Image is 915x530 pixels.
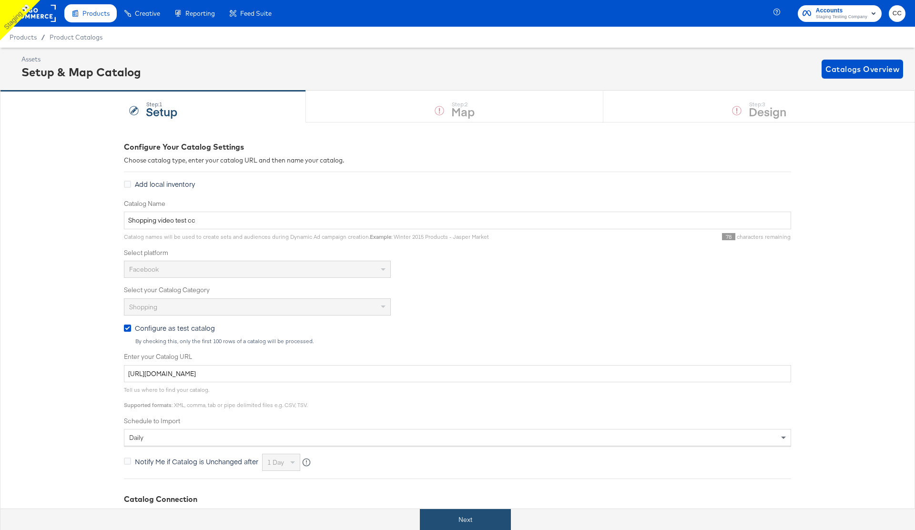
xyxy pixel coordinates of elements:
span: Catalogs Overview [825,62,899,76]
div: By checking this, only the first 100 rows of a catalog will be processed. [135,338,791,345]
button: CC [889,5,905,22]
span: Creative [135,10,160,17]
strong: Setup [146,103,177,119]
span: Catalog names will be used to create sets and audiences during Dynamic Ad campaign creation. : Wi... [124,233,489,240]
span: / [37,33,50,41]
span: Facebook [129,265,159,274]
strong: Supported formats [124,401,172,408]
div: Configure Your Catalog Settings [124,142,791,153]
div: Assets [21,55,141,64]
div: Catalog Connection [124,494,791,505]
label: Select platform [124,248,791,257]
span: Tell us where to find your catalog. : XML, comma, tab or pipe delimited files e.g. CSV, TSV. [124,386,307,408]
a: Product Catalogs [50,33,102,41]
div: Choose catalog type, enter your catalog URL and then name your catalog. [124,156,791,165]
div: Step: 1 [146,101,177,108]
label: Select your Catalog Category [124,285,791,295]
input: Enter Catalog URL, e.g. http://www.example.com/products.xml [124,365,791,383]
span: 78 [722,233,735,240]
span: Products [82,10,110,17]
span: Configure as test catalog [135,323,215,333]
label: Catalog Name [124,199,791,208]
span: Add local inventory [135,179,195,189]
span: CC [893,8,902,19]
input: Name your catalog e.g. My Dynamic Product Catalog [124,212,791,229]
div: Setup & Map Catalog [21,64,141,80]
label: Enter your Catalog URL [124,352,791,361]
span: Staging Testing Company [816,13,867,21]
label: Schedule to Import [124,417,791,426]
span: Shopping [129,303,157,311]
div: characters remaining [489,233,791,241]
button: Catalogs Overview [822,60,903,79]
span: 1 day [267,458,284,467]
span: daily [129,433,143,442]
strong: Example [370,233,391,240]
span: Reporting [185,10,215,17]
button: AccountsStaging Testing Company [798,5,882,22]
span: Products [10,33,37,41]
span: Notify Me if Catalog is Unchanged after [135,457,258,466]
span: Feed Suite [240,10,272,17]
span: Accounts [816,6,867,16]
